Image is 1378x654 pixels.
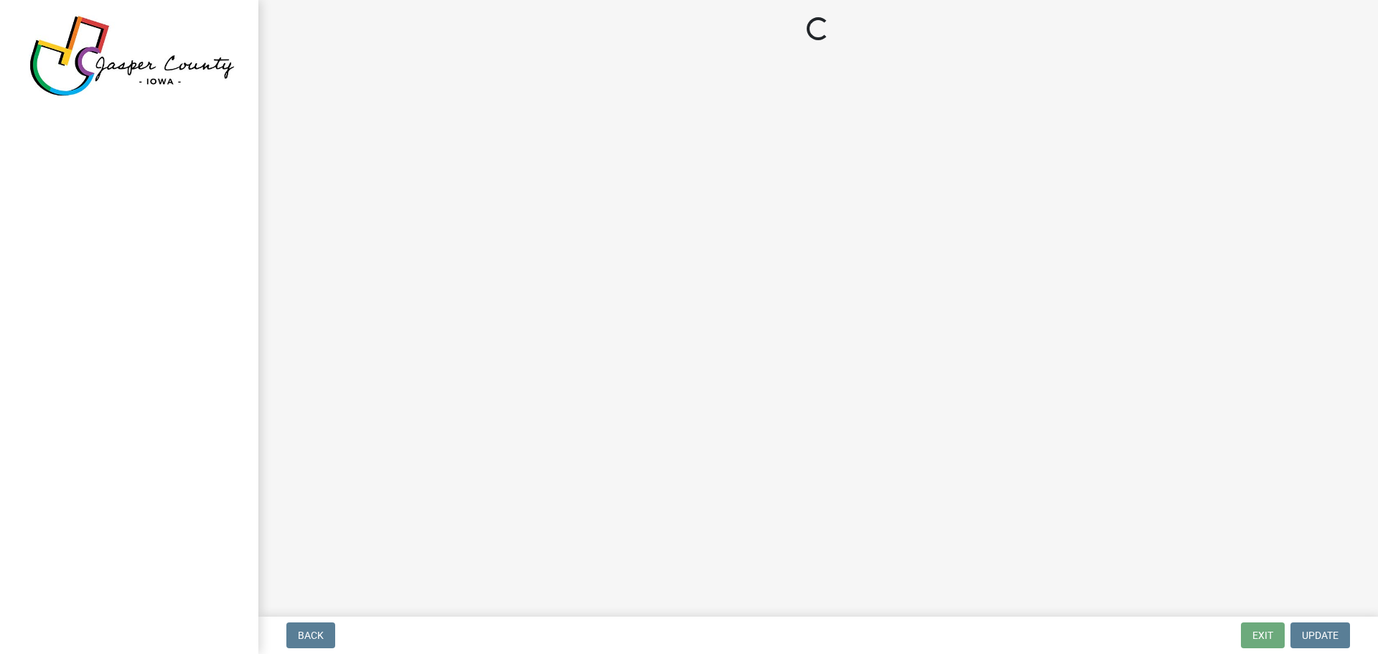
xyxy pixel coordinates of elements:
button: Back [286,622,335,648]
span: Update [1302,630,1339,641]
button: Exit [1241,622,1285,648]
button: Update [1290,622,1350,648]
img: Jasper County, Iowa [29,15,235,97]
span: Back [298,630,324,641]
